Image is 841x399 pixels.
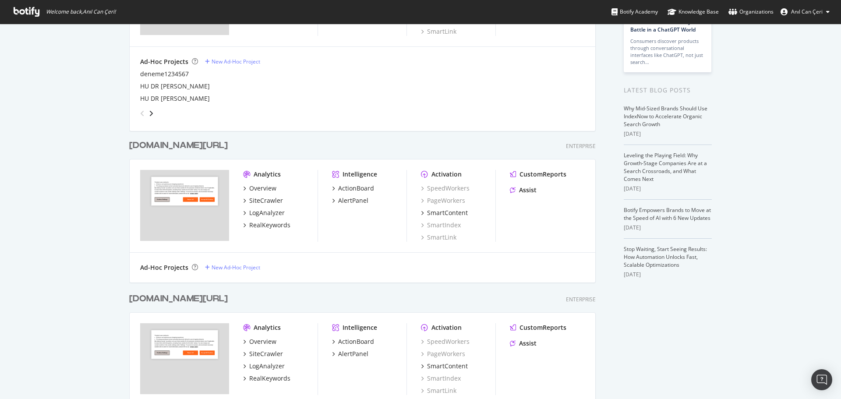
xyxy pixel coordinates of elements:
[243,184,276,193] a: Overview
[249,350,283,358] div: SiteCrawler
[129,293,231,305] a: [DOMAIN_NAME][URL]
[140,82,210,91] a: HU DR [PERSON_NAME]
[624,85,712,95] div: Latest Blog Posts
[338,184,374,193] div: ActionBoard
[148,109,154,118] div: angle-right
[249,221,290,230] div: RealKeywords
[421,337,470,346] a: SpeedWorkers
[421,208,468,217] a: SmartContent
[421,233,456,242] a: SmartLink
[421,27,456,36] a: SmartLink
[624,130,712,138] div: [DATE]
[205,58,260,65] a: New Ad-Hoc Project
[421,386,456,395] a: SmartLink
[249,337,276,346] div: Overview
[243,196,283,205] a: SiteCrawler
[630,38,705,66] div: Consumers discover products through conversational interfaces like ChatGPT, not just search…
[338,337,374,346] div: ActionBoard
[243,221,290,230] a: RealKeywords
[624,105,707,128] a: Why Mid-Sized Brands Should Use IndexNow to Accelerate Organic Search Growth
[519,170,566,179] div: CustomReports
[431,323,462,332] div: Activation
[140,57,188,66] div: Ad-Hoc Projects
[332,184,374,193] a: ActionBoard
[774,5,837,19] button: Anıl Can Çeri
[791,8,823,15] span: Anıl Can Çeri
[624,185,712,193] div: [DATE]
[566,296,596,303] div: Enterprise
[343,323,377,332] div: Intelligence
[140,170,229,241] img: trendyol.com/ro
[338,350,368,358] div: AlertPanel
[254,170,281,179] div: Analytics
[243,362,285,371] a: LogAnalyzer
[811,369,832,390] div: Open Intercom Messenger
[519,186,537,194] div: Assist
[728,7,774,16] div: Organizations
[519,323,566,332] div: CustomReports
[668,7,719,16] div: Knowledge Base
[431,170,462,179] div: Activation
[243,350,283,358] a: SiteCrawler
[624,152,707,183] a: Leveling the Playing Field: Why Growth-Stage Companies Are at a Search Crossroads, and What Comes...
[129,139,231,152] a: [DOMAIN_NAME][URL]
[332,196,368,205] a: AlertPanel
[129,139,228,152] div: [DOMAIN_NAME][URL]
[566,142,596,150] div: Enterprise
[519,339,537,348] div: Assist
[421,350,465,358] a: PageWorkers
[249,362,285,371] div: LogAnalyzer
[624,271,712,279] div: [DATE]
[421,362,468,371] a: SmartContent
[421,196,465,205] a: PageWorkers
[421,221,461,230] a: SmartIndex
[249,196,283,205] div: SiteCrawler
[332,337,374,346] a: ActionBoard
[46,8,116,15] span: Welcome back, Anıl Can Çeri !
[624,224,712,232] div: [DATE]
[510,323,566,332] a: CustomReports
[630,11,696,33] a: AI Is Your New Customer: How to Win the Visibility Battle in a ChatGPT World
[243,208,285,217] a: LogAnalyzer
[427,362,468,371] div: SmartContent
[421,374,461,383] a: SmartIndex
[624,245,707,268] a: Stop Waiting, Start Seeing Results: How Automation Unlocks Fast, Scalable Optimizations
[243,337,276,346] a: Overview
[140,263,188,272] div: Ad-Hoc Projects
[249,374,290,383] div: RealKeywords
[510,339,537,348] a: Assist
[611,7,658,16] div: Botify Academy
[137,106,148,120] div: angle-left
[343,170,377,179] div: Intelligence
[140,94,210,103] a: HU DR [PERSON_NAME]
[254,323,281,332] div: Analytics
[624,206,711,222] a: Botify Empowers Brands to Move at the Speed of AI with 6 New Updates
[427,208,468,217] div: SmartContent
[510,170,566,179] a: CustomReports
[510,186,537,194] a: Assist
[249,184,276,193] div: Overview
[129,293,228,305] div: [DOMAIN_NAME][URL]
[249,208,285,217] div: LogAnalyzer
[212,58,260,65] div: New Ad-Hoc Project
[332,350,368,358] a: AlertPanel
[421,184,470,193] a: SpeedWorkers
[338,196,368,205] div: AlertPanel
[140,70,189,78] a: deneme1234567
[140,323,229,394] img: trendyol.com/ar
[212,264,260,271] div: New Ad-Hoc Project
[205,264,260,271] a: New Ad-Hoc Project
[243,374,290,383] a: RealKeywords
